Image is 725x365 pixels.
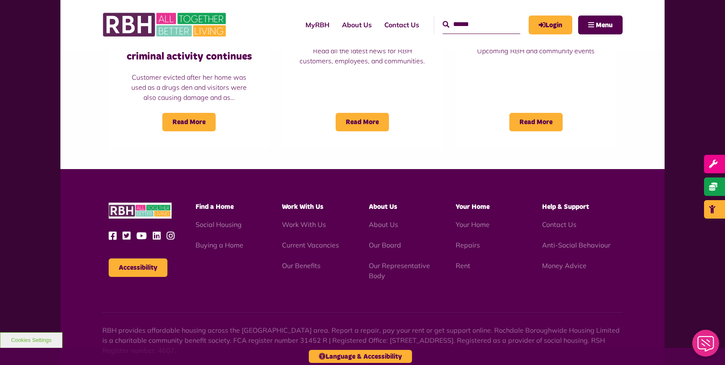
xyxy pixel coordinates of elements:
a: Contact Us [378,13,425,36]
a: Money Advice [542,261,587,270]
span: Help & Support [542,203,589,210]
iframe: Netcall Web Assistant for live chat [687,327,725,365]
a: Your Home [456,220,490,229]
a: Our Benefits [282,261,321,270]
p: RBH provides affordable housing across the [GEOGRAPHIC_DATA] area. Report a repair, pay your rent... [102,325,623,355]
span: Read More [162,113,216,131]
span: Work With Us [282,203,323,210]
a: About Us [336,13,378,36]
a: Social Housing - open in a new tab [196,220,242,229]
a: About Us [369,220,398,229]
a: Contact Us [542,220,576,229]
input: Search [443,16,520,34]
a: Rent [456,261,470,270]
a: MyRBH [529,16,572,34]
button: Language & Accessibility [309,350,412,363]
a: Work With Us [282,220,326,229]
button: Navigation [578,16,623,34]
img: RBH [109,203,172,219]
span: Menu [596,22,613,29]
a: Current Vacancies [282,241,339,249]
a: Anti-Social Behaviour [542,241,610,249]
span: Your Home [456,203,490,210]
a: Repairs [456,241,480,249]
a: Our Board [369,241,401,249]
span: Read More [336,113,389,131]
a: Buying a Home [196,241,243,249]
p: Read all the latest news for RBH customers, employees, and communities. [299,46,426,66]
p: Upcoming RBH and community events [472,46,600,56]
span: Find a Home [196,203,234,210]
img: RBH [102,8,228,41]
span: About Us [369,203,397,210]
button: Accessibility [109,258,167,277]
a: Our Representative Body [369,261,430,280]
span: Read More [509,113,563,131]
p: Customer evicted after her home was used as a drugs den and visitors were also causing damage and... [125,72,253,102]
a: MyRBH [299,13,336,36]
